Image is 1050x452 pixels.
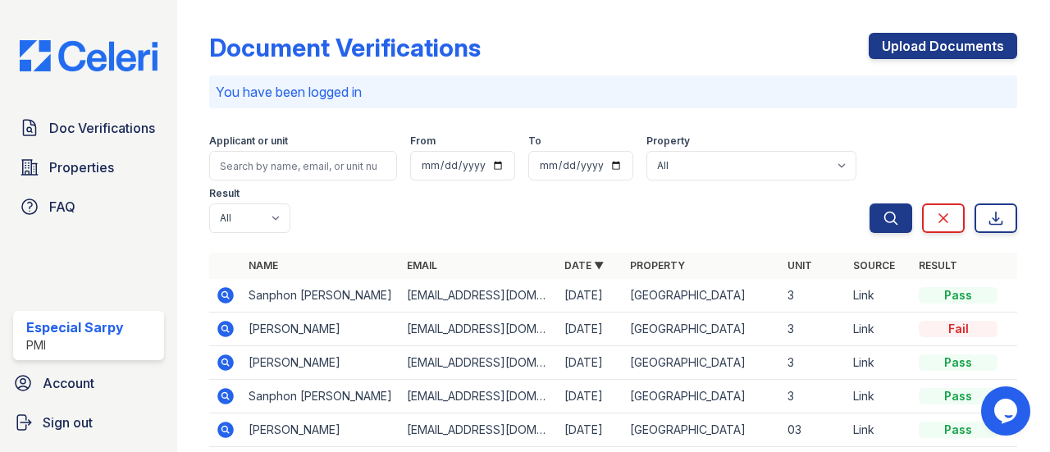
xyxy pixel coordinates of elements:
[623,279,781,313] td: [GEOGRAPHIC_DATA]
[242,380,399,413] td: Sanphon [PERSON_NAME]
[623,346,781,380] td: [GEOGRAPHIC_DATA]
[242,313,399,346] td: [PERSON_NAME]
[242,413,399,447] td: [PERSON_NAME]
[564,259,604,272] a: Date ▼
[400,380,558,413] td: [EMAIL_ADDRESS][DOMAIN_NAME]
[242,279,399,313] td: Sanphon [PERSON_NAME]
[400,346,558,380] td: [EMAIL_ADDRESS][DOMAIN_NAME]
[623,313,781,346] td: [GEOGRAPHIC_DATA]
[558,413,623,447] td: [DATE]
[407,259,437,272] a: Email
[242,346,399,380] td: [PERSON_NAME]
[26,337,124,354] div: PMI
[853,259,895,272] a: Source
[209,33,481,62] div: Document Verifications
[49,197,75,217] span: FAQ
[919,388,997,404] div: Pass
[919,321,997,337] div: Fail
[7,367,171,399] a: Account
[623,413,781,447] td: [GEOGRAPHIC_DATA]
[919,354,997,371] div: Pass
[558,313,623,346] td: [DATE]
[216,82,1011,102] p: You have been logged in
[558,279,623,313] td: [DATE]
[847,279,912,313] td: Link
[7,406,171,439] a: Sign out
[623,380,781,413] td: [GEOGRAPHIC_DATA]
[209,151,397,180] input: Search by name, email, or unit number
[43,373,94,393] span: Account
[919,422,997,438] div: Pass
[13,112,164,144] a: Doc Verifications
[869,33,1017,59] a: Upload Documents
[13,190,164,223] a: FAQ
[781,380,847,413] td: 3
[400,279,558,313] td: [EMAIL_ADDRESS][DOMAIN_NAME]
[847,380,912,413] td: Link
[49,118,155,138] span: Doc Verifications
[919,287,997,304] div: Pass
[249,259,278,272] a: Name
[781,313,847,346] td: 3
[558,380,623,413] td: [DATE]
[26,317,124,337] div: Especial Sarpy
[919,259,957,272] a: Result
[7,40,171,71] img: CE_Logo_Blue-a8612792a0a2168367f1c8372b55b34899dd931a85d93a1a3d3e32e68fde9ad4.png
[400,413,558,447] td: [EMAIL_ADDRESS][DOMAIN_NAME]
[43,413,93,432] span: Sign out
[781,413,847,447] td: 03
[847,313,912,346] td: Link
[781,346,847,380] td: 3
[410,135,436,148] label: From
[781,279,847,313] td: 3
[646,135,690,148] label: Property
[981,386,1034,436] iframe: chat widget
[558,346,623,380] td: [DATE]
[630,259,685,272] a: Property
[400,313,558,346] td: [EMAIL_ADDRESS][DOMAIN_NAME]
[847,346,912,380] td: Link
[13,151,164,184] a: Properties
[209,187,240,200] label: Result
[209,135,288,148] label: Applicant or unit
[787,259,812,272] a: Unit
[847,413,912,447] td: Link
[528,135,541,148] label: To
[49,158,114,177] span: Properties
